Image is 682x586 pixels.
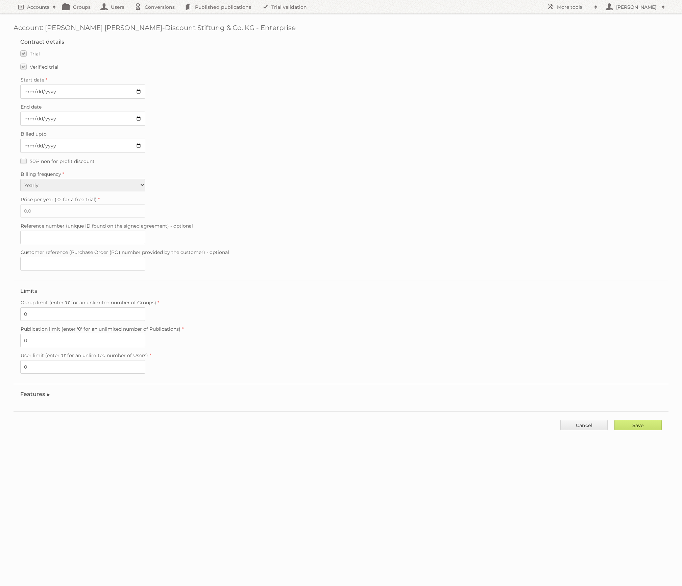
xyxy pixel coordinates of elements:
a: Cancel [560,420,608,430]
h2: More tools [557,4,591,10]
h2: Accounts [27,4,49,10]
span: Billed upto [21,131,47,137]
span: Price per year ('0' for a free trial) [21,196,97,203]
span: Publication limit (enter '0' for an unlimited number of Publications) [21,326,180,332]
span: User limit (enter '0' for an unlimited number of Users) [21,352,148,358]
span: Reference number (unique ID found on the signed agreement) - optional [21,223,193,229]
legend: Features [20,391,51,397]
span: Trial [30,51,40,57]
span: 50% non for profit discount [30,158,95,164]
span: Group limit (enter '0' for an unlimited number of Groups) [21,300,156,306]
h2: [PERSON_NAME] [614,4,658,10]
span: Start date [21,77,44,83]
legend: Limits [20,288,37,294]
span: End date [21,104,42,110]
span: Customer reference (Purchase Order (PO) number provided by the customer) - optional [21,249,229,255]
span: Verified trial [30,64,58,70]
legend: Contract details [20,39,64,45]
input: Save [614,420,662,430]
span: Billing frequency [21,171,61,177]
h1: Account: [PERSON_NAME] [PERSON_NAME]-Discount Stiftung & Co. KG - Enterprise [14,24,668,32]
